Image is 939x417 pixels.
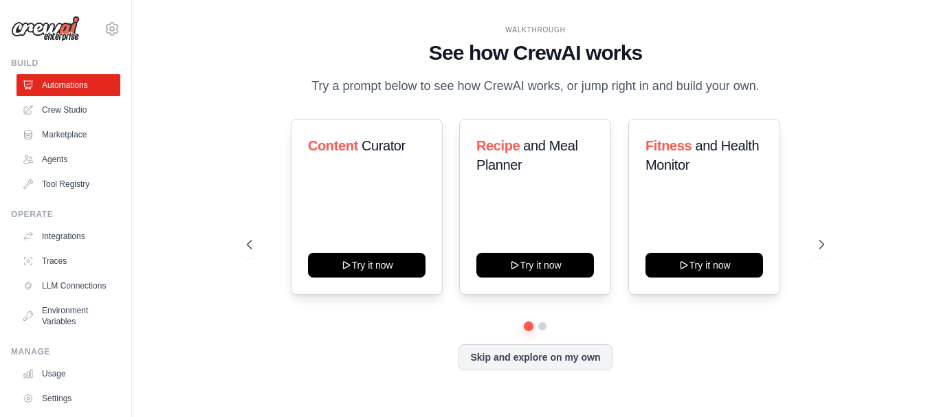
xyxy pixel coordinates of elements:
[305,76,766,96] p: Try a prompt below to see how CrewAI works, or jump right in and build your own.
[16,124,120,146] a: Marketplace
[476,138,520,153] span: Recipe
[476,138,577,172] span: and Meal Planner
[11,58,120,69] div: Build
[16,99,120,121] a: Crew Studio
[645,138,759,172] span: and Health Monitor
[16,148,120,170] a: Agents
[645,253,763,278] button: Try it now
[11,16,80,42] img: Logo
[247,41,824,65] h1: See how CrewAI works
[308,138,358,153] span: Content
[16,173,120,195] a: Tool Registry
[11,209,120,220] div: Operate
[11,346,120,357] div: Manage
[16,387,120,409] a: Settings
[459,344,612,370] button: Skip and explore on my own
[308,253,426,278] button: Try it now
[645,138,692,153] span: Fitness
[16,300,120,333] a: Environment Variables
[16,250,120,272] a: Traces
[476,253,594,278] button: Try it now
[247,25,824,35] div: WALKTHROUGH
[16,363,120,385] a: Usage
[362,138,406,153] span: Curator
[16,74,120,96] a: Automations
[16,225,120,247] a: Integrations
[16,275,120,297] a: LLM Connections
